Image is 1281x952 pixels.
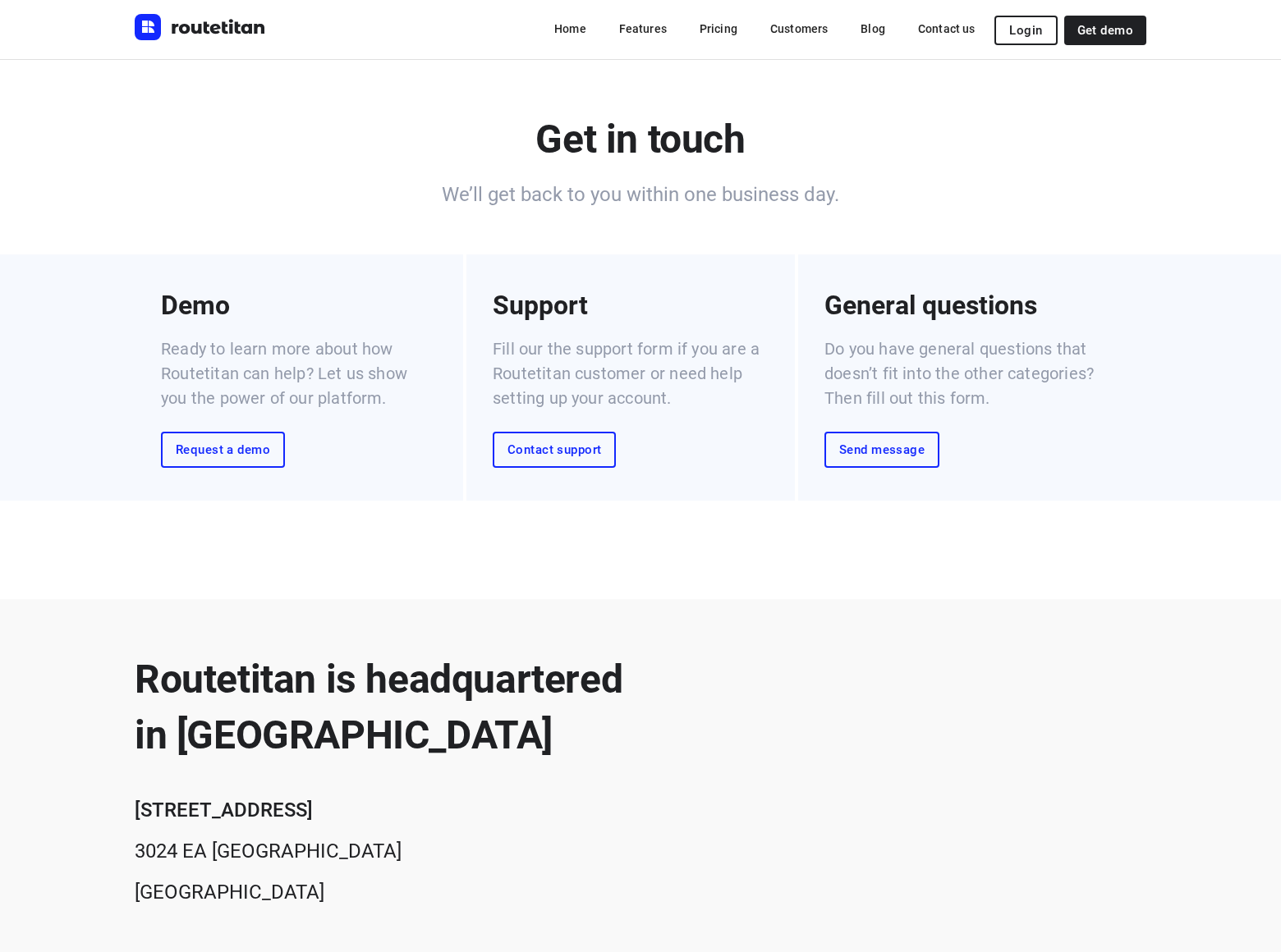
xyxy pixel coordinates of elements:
span: Contact support [507,443,601,456]
p: 3024 EA [GEOGRAPHIC_DATA] [135,837,622,865]
span: Send message [839,443,925,456]
a: Send message [824,432,939,468]
a: Request a demo [161,432,285,468]
p: Support [493,287,588,323]
span: Get demo [1077,24,1133,37]
a: Customers [757,14,841,43]
p: Demo [161,287,230,323]
a: Home [541,14,599,43]
a: Blog [847,14,898,43]
b: [STREET_ADDRESS] [135,799,313,822]
a: Get demo [1064,16,1146,45]
a: Routetitan [135,14,266,44]
a: Features [606,14,680,43]
h6: We’ll get back to you within one business day. [135,181,1146,208]
a: Contact us [905,14,989,43]
img: Routetitan logo [135,14,266,40]
img: office [732,629,1146,930]
p: Ready to learn more about how Routetitan can help? Let us show you the power of our platform. [161,336,437,410]
b: Get in touch [535,116,745,162]
h2: Routetitan is headquartered in [GEOGRAPHIC_DATA] [135,652,622,763]
a: Contact support [493,432,616,468]
p: General questions [824,287,1037,323]
p: [GEOGRAPHIC_DATA] [135,878,622,906]
button: Login [994,16,1057,45]
p: Fill our the support form if you are a Routetitan customer or need help setting up your account. [493,336,769,410]
p: Do you have general questions that doesn’t fit into the other categories? Then fill out this form. [824,336,1100,410]
a: Pricing [686,14,751,43]
span: Request a demo [176,443,270,456]
span: Login [1009,24,1042,37]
